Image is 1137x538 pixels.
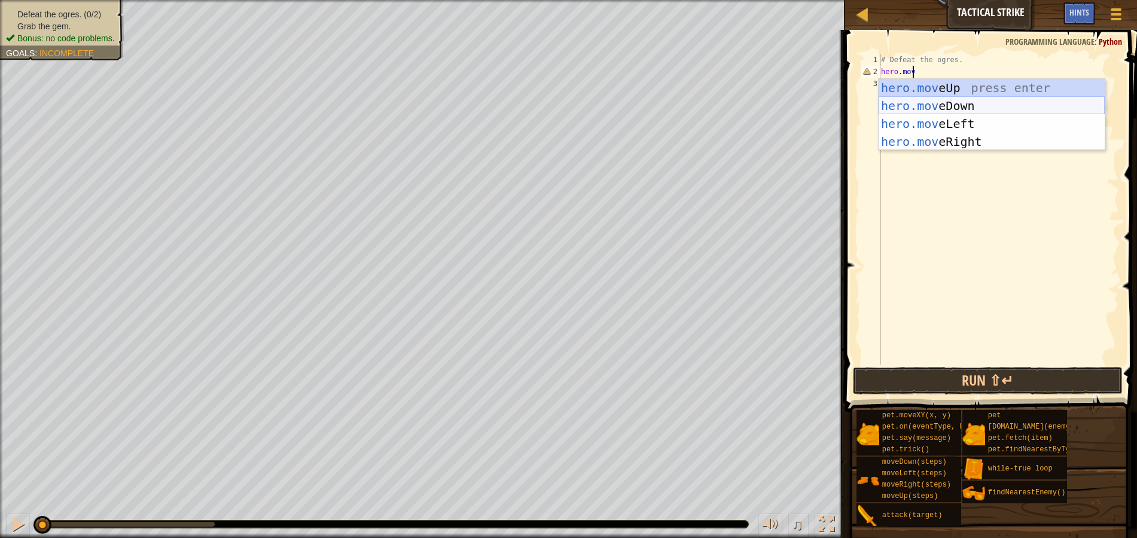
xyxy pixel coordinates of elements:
li: Grab the gem. [6,20,115,32]
button: Adjust volume [758,513,782,538]
span: pet.moveXY(x, y) [882,411,951,420]
img: portrait.png [962,423,985,445]
li: Bonus: no code problems. [6,32,115,44]
span: pet.fetch(item) [988,434,1053,442]
img: portrait.png [856,469,879,492]
span: pet [988,411,1001,420]
span: pet.say(message) [882,434,951,442]
button: Toggle fullscreen [815,513,839,538]
span: Programming language [1005,36,1095,47]
button: Run ⇧↵ [853,367,1123,395]
span: findNearestEnemy() [988,488,1066,497]
span: : [35,48,39,58]
span: : [1095,36,1099,47]
button: ♫ [788,513,809,538]
button: Ctrl + P: Pause [6,513,30,538]
div: 2 [861,66,881,78]
img: portrait.png [962,482,985,505]
span: moveDown(steps) [882,458,947,466]
span: Hints [1069,7,1089,18]
span: moveRight(steps) [882,481,951,489]
span: pet.findNearestByType(type) [988,445,1104,454]
span: Python [1099,36,1122,47]
span: Bonus: no code problems. [17,33,115,43]
span: Defeat the ogres. (0/2) [17,10,101,19]
div: 3 [861,78,881,90]
li: Defeat the ogres. [6,8,115,20]
img: portrait.png [962,458,985,481]
span: moveUp(steps) [882,492,938,500]
img: portrait.png [856,423,879,445]
span: [DOMAIN_NAME](enemy) [988,423,1074,431]
span: while-true loop [988,464,1053,473]
span: Incomplete [39,48,94,58]
span: pet.trick() [882,445,929,454]
span: Goals [6,48,35,58]
span: ♫ [791,515,803,533]
span: pet.on(eventType, handler) [882,423,994,431]
span: Grab the gem. [17,22,71,31]
button: Show game menu [1101,2,1131,30]
div: 1 [861,54,881,66]
span: attack(target) [882,511,943,519]
span: moveLeft(steps) [882,469,947,478]
img: portrait.png [856,505,879,527]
